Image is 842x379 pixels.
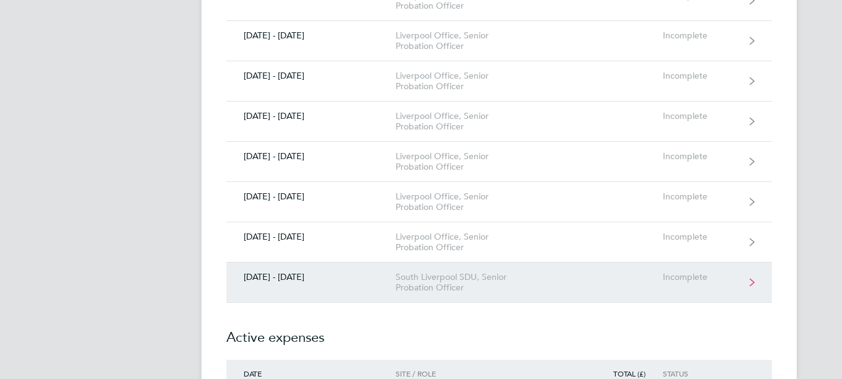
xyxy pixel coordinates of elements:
[396,191,538,212] div: Liverpool Office, Senior Probation Officer
[396,232,538,253] div: Liverpool Office, Senior Probation Officer
[663,272,739,282] div: Incomplete
[226,222,772,263] a: [DATE] - [DATE]Liverpool Office, Senior Probation OfficerIncomplete
[226,232,396,242] div: [DATE] - [DATE]
[396,71,538,92] div: Liverpool Office, Senior Probation Officer
[226,191,396,202] div: [DATE] - [DATE]
[396,272,538,293] div: South Liverpool SDU, Senior Probation Officer
[226,102,772,142] a: [DATE] - [DATE]Liverpool Office, Senior Probation OfficerIncomplete
[226,303,772,360] h2: Active expenses
[396,369,538,378] div: Site / Role
[663,71,739,81] div: Incomplete
[226,151,396,162] div: [DATE] - [DATE]
[663,30,739,41] div: Incomplete
[663,111,739,121] div: Incomplete
[226,272,396,282] div: [DATE] - [DATE]
[592,369,663,378] div: Total (£)
[663,191,739,202] div: Incomplete
[396,151,538,172] div: Liverpool Office, Senior Probation Officer
[226,369,396,378] div: Date
[396,111,538,132] div: Liverpool Office, Senior Probation Officer
[226,263,772,303] a: [DATE] - [DATE]South Liverpool SDU, Senior Probation OfficerIncomplete
[663,232,739,242] div: Incomplete
[226,61,772,102] a: [DATE] - [DATE]Liverpool Office, Senior Probation OfficerIncomplete
[396,30,538,51] div: Liverpool Office, Senior Probation Officer
[663,151,739,162] div: Incomplete
[226,21,772,61] a: [DATE] - [DATE]Liverpool Office, Senior Probation OfficerIncomplete
[226,142,772,182] a: [DATE] - [DATE]Liverpool Office, Senior Probation OfficerIncomplete
[226,71,396,81] div: [DATE] - [DATE]
[226,111,396,121] div: [DATE] - [DATE]
[663,369,739,378] div: Status
[226,30,396,41] div: [DATE] - [DATE]
[226,182,772,222] a: [DATE] - [DATE]Liverpool Office, Senior Probation OfficerIncomplete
